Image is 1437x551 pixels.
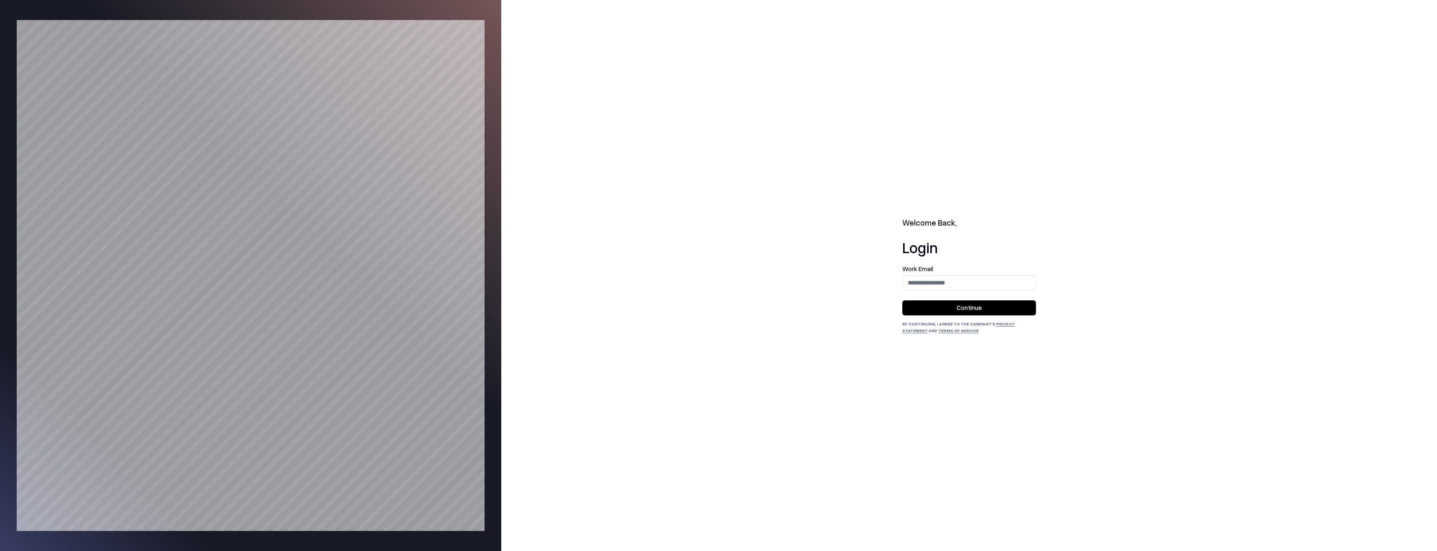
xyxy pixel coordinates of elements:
div: By continuing, I agree to the Company's and [902,320,1036,334]
h2: Welcome Back, [902,217,1036,229]
h1: Login [902,239,1036,256]
button: Continue [902,300,1036,315]
label: Work Email [902,266,1036,272]
a: Privacy Statement [902,321,1015,333]
a: Terms of Service [938,328,979,333]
